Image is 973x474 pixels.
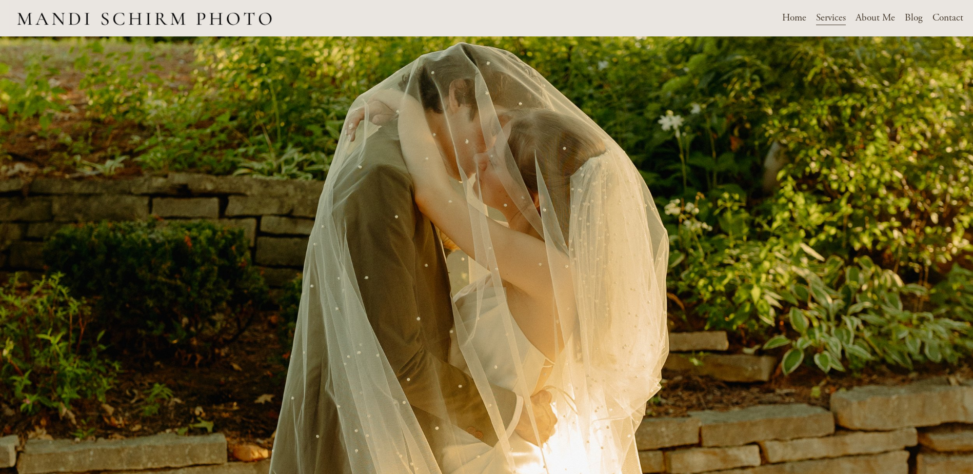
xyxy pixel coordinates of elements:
[905,9,923,27] a: Blog
[816,9,846,27] a: folder dropdown
[856,9,895,27] a: About Me
[782,9,806,27] a: Home
[10,1,280,35] img: Des Moines Wedding Photographer - Mandi Schirm Photo
[816,10,846,26] span: Services
[932,9,963,27] a: Contact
